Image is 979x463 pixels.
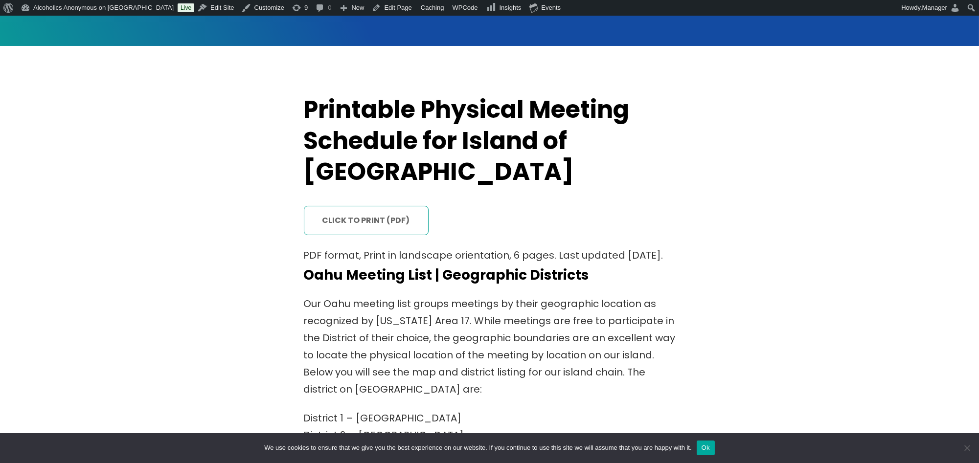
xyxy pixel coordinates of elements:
[304,206,429,235] a: click to print (PDF)
[500,4,522,11] span: Insights
[304,266,676,284] h4: Oahu Meeting List | Geographic Districts
[962,443,972,453] span: No
[178,3,194,12] a: Live
[922,4,947,11] span: Manager
[304,295,676,398] p: Our Oahu meeting list groups meetings by their geographic location as recognized by [US_STATE] Ar...
[304,247,676,264] p: PDF format, Print in landscape orientation, 6 pages. Last updated [DATE].
[304,94,676,187] h2: Printable Physical Meeting Schedule for Island of [GEOGRAPHIC_DATA]
[264,443,691,453] span: We use cookies to ensure that we give you the best experience on our website. If you continue to ...
[697,441,715,455] button: Ok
